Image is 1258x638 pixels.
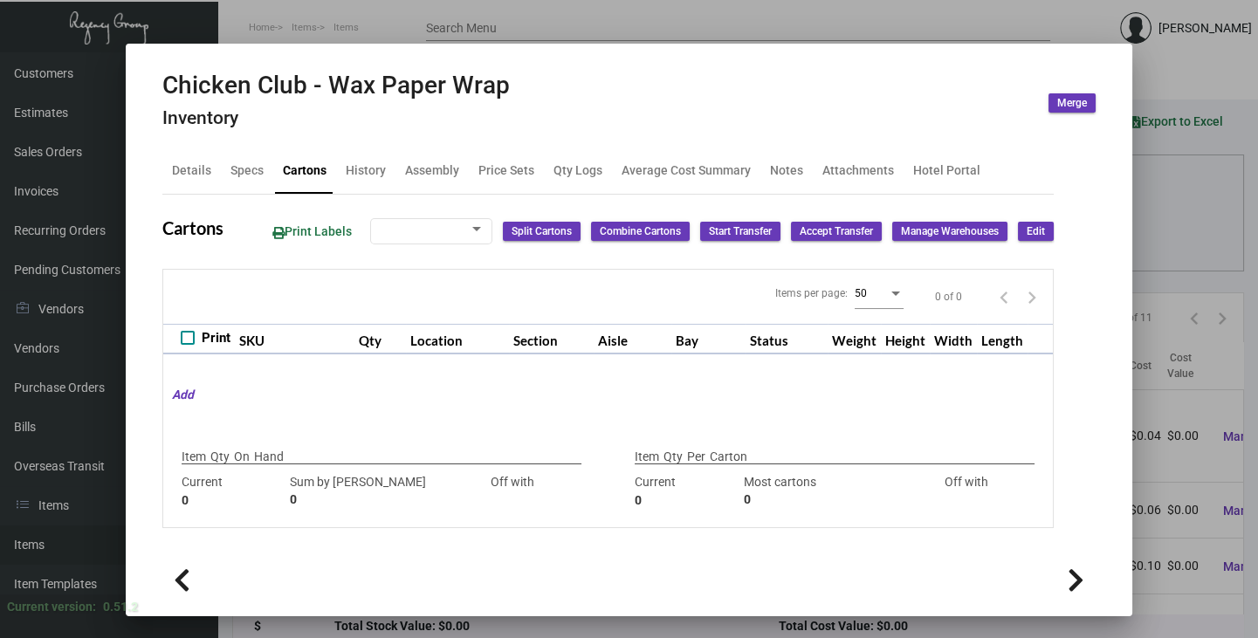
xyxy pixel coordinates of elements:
[594,324,671,354] th: Aisle
[990,283,1018,311] button: Previous page
[478,161,534,179] div: Price Sets
[892,222,1007,241] button: Manage Warehouses
[103,598,138,616] div: 0.51.2
[635,473,735,510] div: Current
[553,161,602,179] div: Qty Logs
[509,324,594,354] th: Section
[346,161,386,179] div: History
[881,324,930,354] th: Height
[182,473,282,510] div: Current
[822,161,894,179] div: Attachments
[354,324,406,354] th: Qty
[230,161,264,179] div: Specs
[1048,93,1096,113] button: Merge
[977,324,1028,354] th: Length
[600,224,681,239] span: Combine Cartons
[663,448,683,466] p: Qty
[210,448,230,466] p: Qty
[622,161,751,179] div: Average Cost Summary
[746,324,828,354] th: Status
[855,287,867,299] span: 50
[162,71,510,100] h2: Chicken Club - Wax Paper Wrap
[258,216,366,248] button: Print Labels
[162,217,223,238] h2: Cartons
[1027,224,1045,239] span: Edit
[709,224,772,239] span: Start Transfer
[917,473,1017,510] div: Off with
[744,473,908,510] div: Most cartons
[283,161,327,179] div: Cartons
[172,161,211,179] div: Details
[901,224,999,239] span: Manage Warehouses
[1018,283,1046,311] button: Next page
[272,224,352,238] span: Print Labels
[1018,222,1054,241] button: Edit
[163,386,194,404] mat-hint: Add
[700,222,780,241] button: Start Transfer
[162,107,510,129] h4: Inventory
[406,324,508,354] th: Location
[791,222,882,241] button: Accept Transfer
[635,448,659,466] p: Item
[202,327,230,348] span: Print
[770,161,803,179] div: Notes
[234,448,250,466] p: On
[182,448,206,466] p: Item
[930,324,977,354] th: Width
[710,448,747,466] p: Carton
[671,324,746,354] th: Bay
[775,285,848,301] div: Items per page:
[687,448,705,466] p: Per
[503,222,581,241] button: Split Cartons
[162,549,221,570] h2: History
[405,161,459,179] div: Assembly
[290,473,454,510] div: Sum by [PERSON_NAME]
[512,224,572,239] span: Split Cartons
[828,324,881,354] th: Weight
[1057,96,1087,111] span: Merge
[254,448,284,466] p: Hand
[935,289,962,305] div: 0 of 0
[7,598,96,616] div: Current version:
[913,161,980,179] div: Hotel Portal
[855,286,904,300] mat-select: Items per page:
[800,224,873,239] span: Accept Transfer
[591,222,690,241] button: Combine Cartons
[235,324,354,354] th: SKU
[463,473,563,510] div: Off with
